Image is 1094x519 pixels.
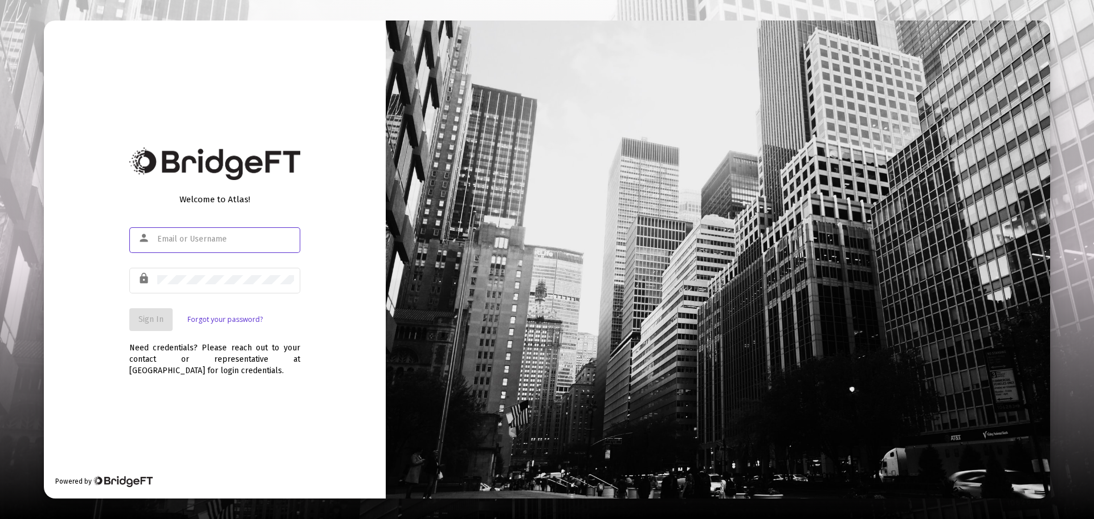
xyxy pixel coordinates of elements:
div: Powered by [55,476,153,487]
button: Sign In [129,308,173,331]
div: Welcome to Atlas! [129,194,300,205]
img: Bridge Financial Technology Logo [129,148,300,180]
a: Forgot your password? [187,314,263,325]
div: Need credentials? Please reach out to your contact or representative at [GEOGRAPHIC_DATA] for log... [129,331,300,377]
mat-icon: person [138,231,152,245]
img: Bridge Financial Technology Logo [93,476,153,487]
span: Sign In [138,314,164,324]
input: Email or Username [157,235,294,244]
mat-icon: lock [138,272,152,285]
